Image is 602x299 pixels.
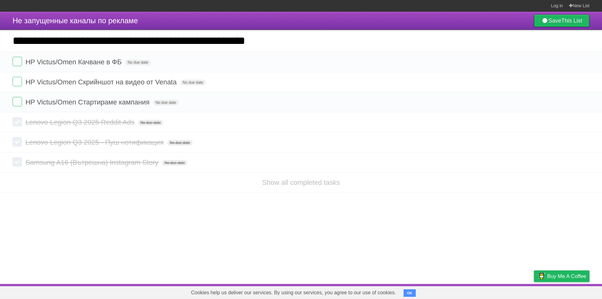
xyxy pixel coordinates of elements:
span: Buy me a coffee [547,271,586,282]
a: Terms [504,286,518,297]
label: Done [13,117,22,126]
a: Developers [471,286,497,297]
span: Lenovo Legion Q3 2025 - Пуш нотификация [25,138,165,146]
span: Lenovo Legion Q3 2025 Reddit Ads [25,118,136,126]
span: Не запущенные каналы по рекламе [13,16,138,25]
span: No due date [138,120,163,125]
img: Buy me a coffee [537,271,546,281]
label: Done [13,97,22,106]
label: Done [13,157,22,167]
span: No due date [167,140,193,146]
a: Privacy [526,286,542,297]
button: OK [404,289,416,297]
span: No due date [162,160,187,166]
span: Cookies help us deliver our services. By using our services, you agree to our use of cookies. [185,286,402,299]
span: Samsung A16 (Вътрешна) Instagram Story [25,158,160,166]
a: Suggest a feature [550,286,589,297]
label: Done [13,137,22,147]
span: No due date [180,80,206,85]
a: About [451,286,464,297]
label: Done [13,57,22,66]
span: HP Victus/Omen Качване в ФБ [25,58,123,66]
a: Show all completed tasks [262,179,340,186]
span: HP Victus/Omen Стартираме кампания [25,98,151,106]
span: No due date [125,60,150,65]
span: No due date [153,100,178,105]
label: Done [13,77,22,86]
a: SaveThis List [534,14,589,27]
span: HP Victus/Omen Скрийншот на видео от Venata [25,78,178,86]
a: Buy me a coffee [534,270,589,282]
b: This List [561,18,582,24]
